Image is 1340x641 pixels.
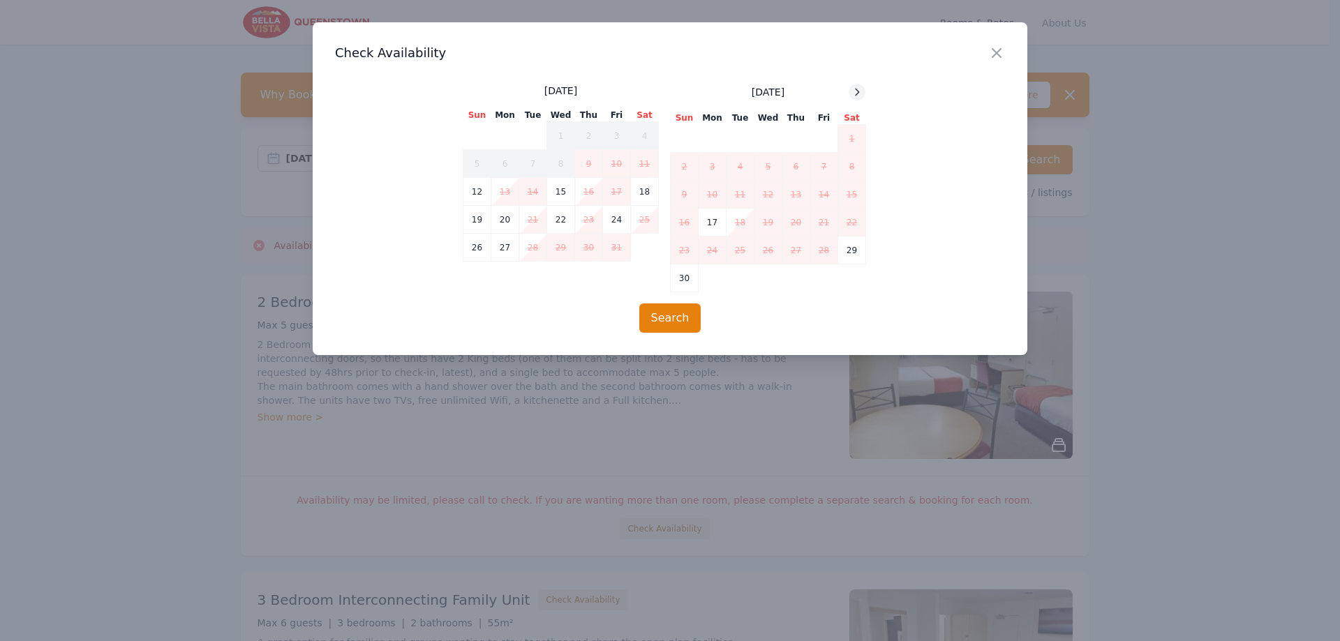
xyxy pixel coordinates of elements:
[782,112,810,125] th: Thu
[491,206,519,234] td: 20
[671,112,699,125] th: Sun
[699,236,727,264] td: 24
[519,234,547,262] td: 28
[519,178,547,206] td: 14
[603,234,631,262] td: 31
[754,209,782,236] td: 19
[575,109,603,122] th: Thu
[838,125,866,153] td: 1
[491,150,519,178] td: 6
[575,234,603,262] td: 30
[699,209,727,236] td: 17
[463,234,491,262] td: 26
[519,150,547,178] td: 7
[631,150,659,178] td: 11
[491,178,519,206] td: 13
[727,236,754,264] td: 25
[463,150,491,178] td: 5
[575,122,603,150] td: 2
[639,303,701,333] button: Search
[631,206,659,234] td: 25
[782,153,810,181] td: 6
[547,234,575,262] td: 29
[810,153,838,181] td: 7
[671,153,699,181] td: 2
[838,112,866,125] th: Sat
[575,206,603,234] td: 23
[671,264,699,292] td: 30
[603,178,631,206] td: 17
[603,150,631,178] td: 10
[754,181,782,209] td: 12
[463,206,491,234] td: 19
[727,209,754,236] td: 18
[575,178,603,206] td: 16
[727,153,754,181] td: 4
[782,209,810,236] td: 20
[547,109,575,122] th: Wed
[547,122,575,150] td: 1
[754,153,782,181] td: 5
[810,209,838,236] td: 21
[491,109,519,122] th: Mon
[699,112,727,125] th: Mon
[519,206,547,234] td: 21
[838,236,866,264] td: 29
[810,181,838,209] td: 14
[335,45,1005,61] h3: Check Availability
[671,209,699,236] td: 16
[491,234,519,262] td: 27
[699,153,727,181] td: 3
[544,84,577,98] span: [DATE]
[631,122,659,150] td: 4
[782,236,810,264] td: 27
[838,153,866,181] td: 8
[782,181,810,209] td: 13
[699,181,727,209] td: 10
[575,150,603,178] td: 9
[603,206,631,234] td: 24
[671,181,699,209] td: 9
[603,122,631,150] td: 3
[671,236,699,264] td: 23
[603,109,631,122] th: Fri
[752,85,784,99] span: [DATE]
[631,109,659,122] th: Sat
[727,181,754,209] td: 11
[810,112,838,125] th: Fri
[754,236,782,264] td: 26
[463,178,491,206] td: 12
[547,206,575,234] td: 22
[463,109,491,122] th: Sun
[519,109,547,122] th: Tue
[838,209,866,236] td: 22
[727,112,754,125] th: Tue
[810,236,838,264] td: 28
[547,178,575,206] td: 15
[838,181,866,209] td: 15
[754,112,782,125] th: Wed
[631,178,659,206] td: 18
[547,150,575,178] td: 8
